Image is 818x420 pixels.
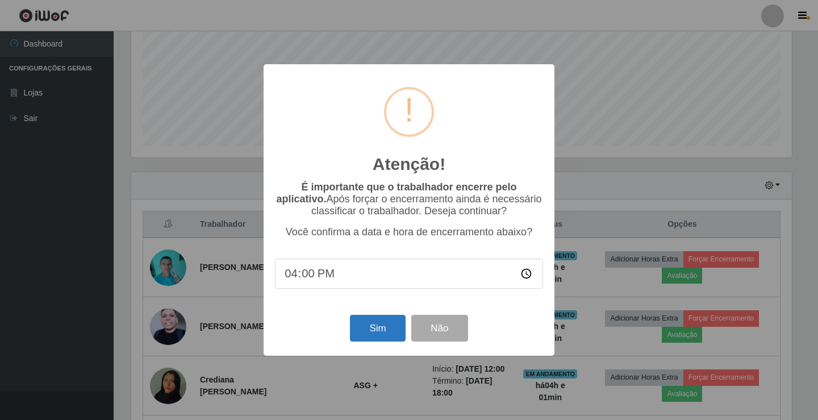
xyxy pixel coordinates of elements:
[411,315,468,342] button: Não
[275,181,543,217] p: Após forçar o encerramento ainda é necessário classificar o trabalhador. Deseja continuar?
[275,226,543,238] p: Você confirma a data e hora de encerramento abaixo?
[276,181,516,205] b: É importante que o trabalhador encerre pelo aplicativo.
[350,315,405,342] button: Sim
[373,154,445,174] h2: Atenção!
